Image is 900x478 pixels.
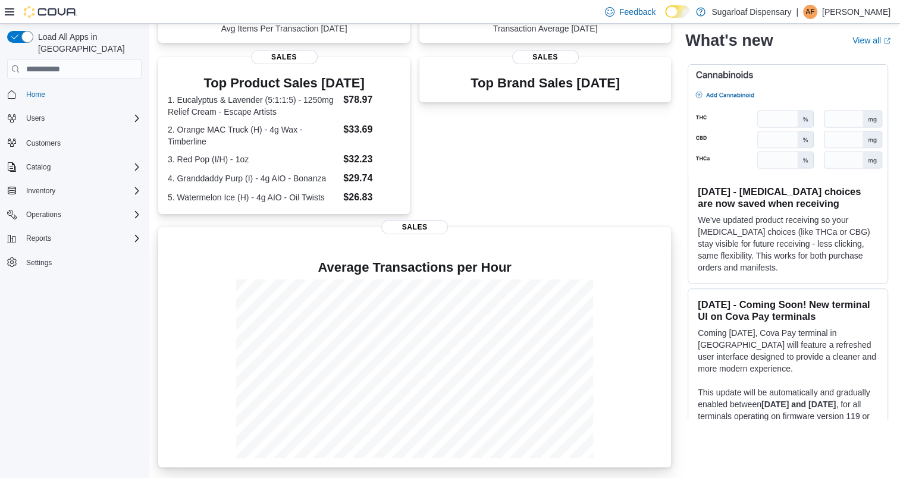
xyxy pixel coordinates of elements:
p: We've updated product receiving so your [MEDICAL_DATA] choices (like THCa or CBG) stay visible fo... [698,214,878,273]
span: Reports [21,231,142,246]
dd: $29.74 [343,171,400,185]
dt: 2. Orange MAC Truck (H) - 4g Wax - Timberline [168,124,338,147]
button: Operations [21,207,66,222]
button: Catalog [2,159,146,175]
h2: What's new [685,31,773,50]
dt: 3. Red Pop (I/H) - 1oz [168,153,338,165]
button: Reports [21,231,56,246]
button: Operations [2,206,146,223]
p: Coming [DATE], Cova Pay terminal in [GEOGRAPHIC_DATA] will feature a refreshed user interface des... [698,327,878,375]
button: Home [2,86,146,103]
dd: $26.83 [343,190,400,205]
p: [PERSON_NAME] [822,5,890,19]
span: Inventory [26,186,55,196]
span: Settings [21,255,142,270]
span: AF [805,5,814,19]
button: Settings [2,254,146,271]
span: Customers [21,135,142,150]
dt: 1. Eucalyptus & Lavender (5:1:1:5) - 1250mg Relief Cream - Escape Artists [168,94,338,118]
span: Reports [26,234,51,243]
button: Reports [2,230,146,247]
h3: [DATE] - Coming Soon! New terminal UI on Cova Pay terminals [698,298,878,322]
h3: [DATE] - [MEDICAL_DATA] choices are now saved when receiving [698,185,878,209]
button: Catalog [21,160,55,174]
dd: $32.23 [343,152,400,166]
strong: [DATE] and [DATE] [761,400,836,409]
h3: Top Brand Sales [DATE] [471,76,620,90]
span: Feedback [619,6,656,18]
dt: 4. Granddaddy Purp (I) - 4g AIO - Bonanza [168,172,338,184]
button: Users [21,111,49,125]
h3: Top Product Sales [DATE] [168,76,400,90]
p: This update will be automatically and gradually enabled between , for all terminals operating on ... [698,386,878,458]
span: Catalog [26,162,51,172]
button: Users [2,110,146,127]
dt: 5. Watermelon Ice (H) - 4g AIO - Oil Twists [168,191,338,203]
h4: Average Transactions per Hour [168,260,661,275]
button: Customers [2,134,146,151]
a: Settings [21,256,57,270]
dd: $78.97 [343,93,400,107]
div: Adrienne Friedman [803,5,817,19]
p: Sugarloaf Dispensary [711,5,791,19]
span: Home [26,90,45,99]
span: Inventory [21,184,142,198]
button: Inventory [21,184,60,198]
dd: $33.69 [343,122,400,137]
span: Customers [26,139,61,148]
a: Home [21,87,50,102]
span: Operations [21,207,142,222]
nav: Complex example [7,81,142,302]
span: Home [21,87,142,102]
span: Sales [512,50,579,64]
button: Inventory [2,183,146,199]
span: Settings [26,258,52,268]
a: View allExternal link [852,36,890,45]
img: Cova [24,6,77,18]
span: Operations [26,210,61,219]
span: Users [26,114,45,123]
input: Dark Mode [665,5,690,18]
p: | [796,5,798,19]
span: Load All Apps in [GEOGRAPHIC_DATA] [33,31,142,55]
span: Sales [251,50,318,64]
span: Users [21,111,142,125]
a: Customers [21,136,65,150]
span: Sales [381,220,448,234]
span: Catalog [21,160,142,174]
svg: External link [883,37,890,45]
